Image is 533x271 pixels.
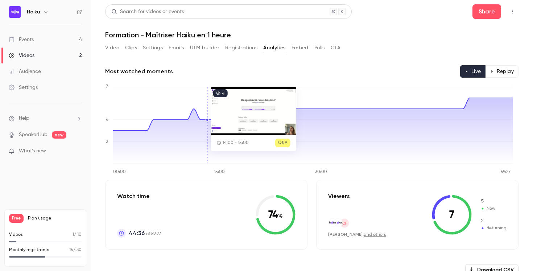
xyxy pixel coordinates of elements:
[328,232,363,237] span: [PERSON_NAME]
[292,42,309,54] button: Embed
[472,4,501,19] button: Share
[342,220,347,226] span: CF
[9,36,34,43] div: Events
[73,148,82,155] iframe: Noticeable Trigger
[480,205,507,212] span: New
[105,30,518,39] h1: Formation - Maîtriser Haiku en 1 heure
[9,247,49,253] p: Monthly registrants
[125,42,137,54] button: Clips
[27,8,40,16] h6: Haiku
[263,42,286,54] button: Analytics
[69,247,82,253] p: / 30
[328,192,350,201] p: Viewers
[169,42,184,54] button: Emails
[190,42,219,54] button: UTM builder
[111,8,184,16] div: Search for videos or events
[129,229,145,238] span: 44:36
[73,231,82,238] p: / 10
[480,218,507,224] span: Returning
[19,147,46,155] span: What's new
[214,170,225,174] tspan: 15:00
[117,192,161,201] p: Watch time
[9,68,41,75] div: Audience
[52,131,66,139] span: new
[105,42,119,54] button: Video
[480,198,507,205] span: New
[501,170,511,174] tspan: 59:27
[105,67,173,76] h2: Most watched moments
[19,115,29,122] span: Help
[129,229,161,238] p: of 59:27
[9,6,21,18] img: Haiku
[28,215,82,221] span: Plan usage
[143,42,163,54] button: Settings
[486,65,518,78] button: Replay
[314,42,325,54] button: Polls
[73,233,74,237] span: 1
[106,85,108,89] tspan: 7
[328,231,386,238] div: ,
[225,42,257,54] button: Registrations
[106,140,108,144] tspan: 2
[69,248,73,252] span: 15
[9,52,34,59] div: Videos
[315,170,327,174] tspan: 30:00
[19,131,47,139] a: SpeakerHub
[334,219,342,227] img: aiclerk.fr
[507,6,518,17] button: Top Bar Actions
[364,233,386,237] a: and others
[9,115,82,122] li: help-dropdown-opener
[9,84,38,91] div: Settings
[480,225,507,231] span: Returning
[331,42,340,54] button: CTA
[106,118,108,122] tspan: 4
[9,214,24,223] span: Free
[113,170,126,174] tspan: 00:00
[9,231,23,238] p: Videos
[460,65,486,78] button: Live
[329,219,336,227] img: haiku.fr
